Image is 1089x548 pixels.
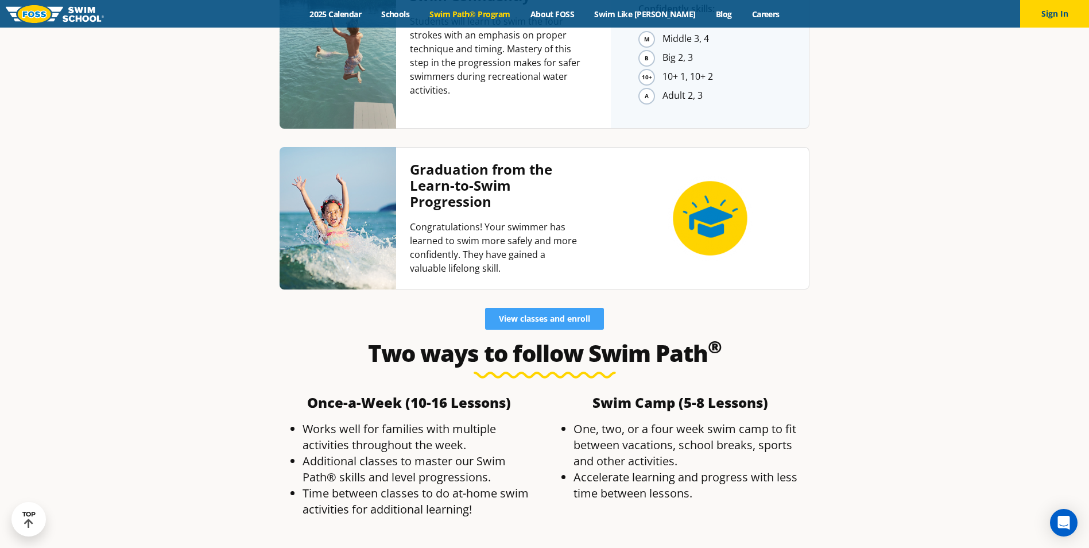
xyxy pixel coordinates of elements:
li: 10+ 1, 10+ 2 [662,68,781,86]
a: 2025 Calendar [300,9,371,20]
li: Additional classes to master our Swim Path® skills and level progressions. [303,453,539,485]
a: Careers [742,9,789,20]
h4: Graduation from the Learn-to-Swim Progression [410,161,583,210]
li: One, two, or a four week swim camp to fit between vacations, school breaks, sports and other acti... [573,421,810,469]
b: Once-a-Week (10-16 Lessons) [307,393,511,412]
sup: ® [708,335,722,358]
h4: ​ [280,396,539,410]
li: Middle 3, 4 [662,30,781,48]
p: Congratulations! Your swimmer has learned to swim more safely and more confidently. They have gai... [410,220,583,275]
img: icon-graduation-circle [667,175,753,261]
h2: Two ways to follow Swim Path [274,339,816,367]
a: Blog [706,9,742,20]
a: Swim Path® Program [420,9,520,20]
p: Students will learn to swim the four strokes with an emphasis on proper technique and timing. Mas... [410,14,583,97]
b: Swim Camp (5-8 Lessons) [592,393,768,412]
li: Time between classes to do at-home swim activities for additional learning! [303,485,539,518]
li: Big 2, 3 [662,49,781,67]
div: Open Intercom Messenger [1050,509,1078,537]
li: Adult 2, 3 [662,87,781,105]
li: Accelerate learning and progress with less time between lessons. [573,469,810,501]
img: FOSS Swim School Logo [6,5,104,23]
li: Works well for families with multiple activities throughout the week. [303,421,539,453]
div: TOP [22,511,36,528]
a: Schools [371,9,420,20]
a: Swim Like [PERSON_NAME] [584,9,706,20]
a: About FOSS [520,9,584,20]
